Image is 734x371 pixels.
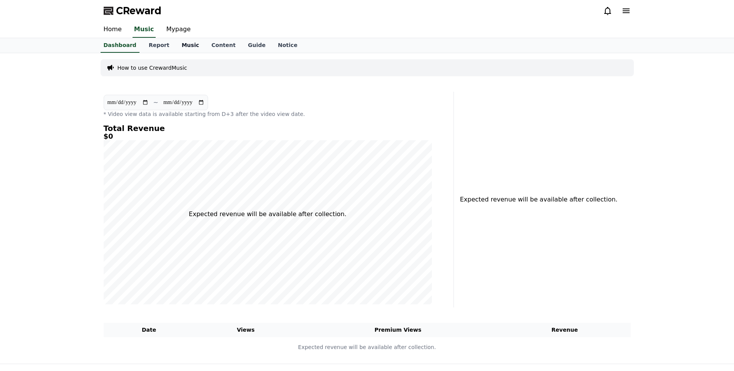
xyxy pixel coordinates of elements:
span: Messages [64,256,87,262]
p: ~ [153,98,158,107]
th: Date [104,323,195,337]
span: Home [20,256,33,262]
h5: $0 [104,133,432,140]
a: Notice [272,38,304,53]
th: Revenue [499,323,631,337]
a: Dashboard [101,38,139,53]
a: CReward [104,5,161,17]
a: Messages [51,244,99,264]
span: CReward [116,5,161,17]
a: Music [175,38,205,53]
a: Music [133,22,156,38]
th: Views [195,323,297,337]
a: Mypage [160,22,197,38]
p: Expected revenue will be available after collection. [189,210,346,219]
a: Home [2,244,51,264]
span: Settings [114,256,133,262]
a: Report [143,38,176,53]
a: Home [97,22,128,38]
h4: Total Revenue [104,124,432,133]
p: * Video view data is available starting from D+3 after the video view date. [104,110,432,118]
a: Content [205,38,242,53]
a: Settings [99,244,148,264]
p: Expected revenue will be available after collection. [460,195,613,204]
p: Expected revenue will be available after collection. [104,343,630,351]
a: How to use CrewardMusic [118,64,187,72]
th: Premium Views [297,323,499,337]
a: Guide [242,38,272,53]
